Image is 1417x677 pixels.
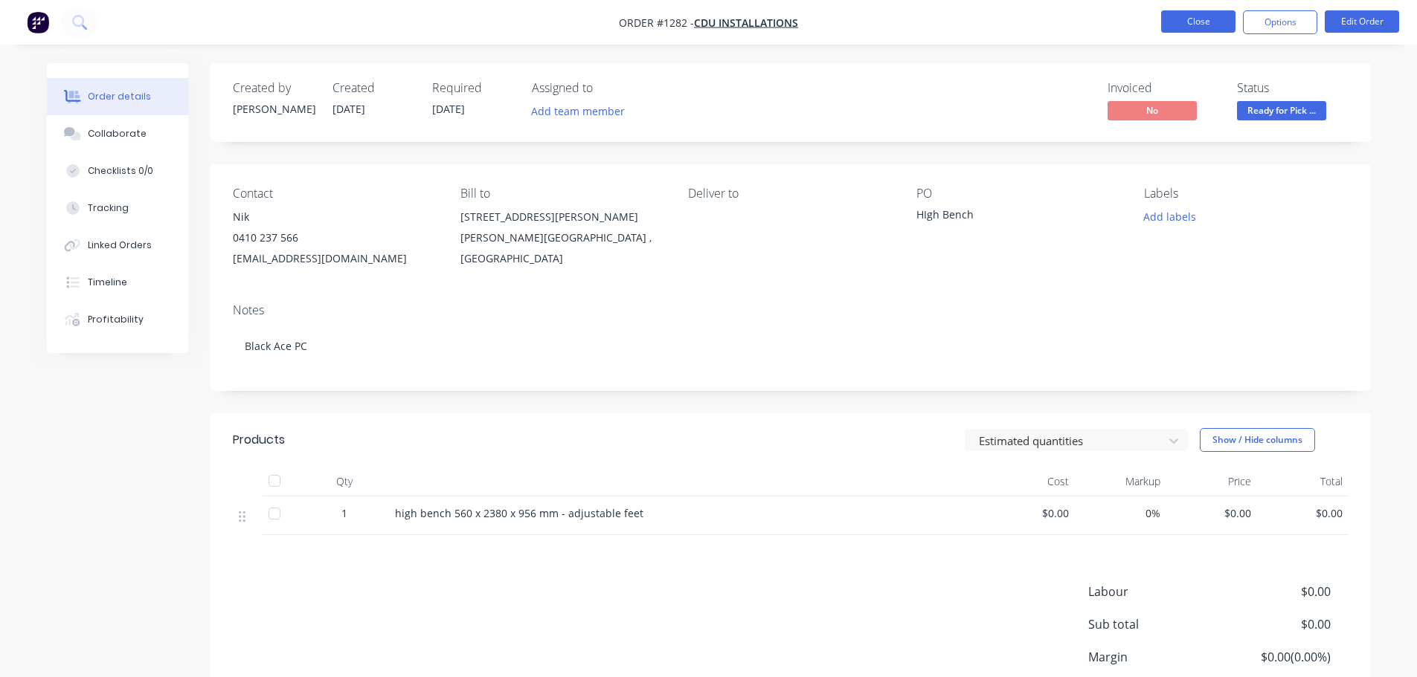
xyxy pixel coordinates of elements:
[984,467,1076,496] div: Cost
[332,81,414,95] div: Created
[1237,81,1349,95] div: Status
[1075,467,1166,496] div: Markup
[1108,101,1197,120] span: No
[532,81,681,95] div: Assigned to
[1257,467,1349,496] div: Total
[523,101,632,121] button: Add team member
[460,227,664,269] div: [PERSON_NAME][GEOGRAPHIC_DATA] , [GEOGRAPHIC_DATA]
[916,187,1120,201] div: PO
[688,187,892,201] div: Deliver to
[460,207,664,269] div: [STREET_ADDRESS][PERSON_NAME][PERSON_NAME][GEOGRAPHIC_DATA] , [GEOGRAPHIC_DATA]
[432,102,465,116] span: [DATE]
[300,467,389,496] div: Qty
[395,506,643,520] span: high bench 560 x 2380 x 956 mm - adjustable feet
[233,187,437,201] div: Contact
[47,301,188,338] button: Profitability
[88,276,127,289] div: Timeline
[1200,428,1315,452] button: Show / Hide columns
[1088,615,1221,633] span: Sub total
[1161,10,1236,33] button: Close
[1166,467,1258,496] div: Price
[532,101,633,121] button: Add team member
[1220,648,1330,666] span: $0.00 ( 0.00 %)
[990,505,1070,521] span: $0.00
[1136,207,1204,227] button: Add labels
[460,187,664,201] div: Bill to
[1237,101,1326,123] button: Ready for Pick ...
[619,16,694,30] span: Order #1282 -
[1108,81,1219,95] div: Invoiced
[88,239,152,252] div: Linked Orders
[88,90,151,103] div: Order details
[1237,101,1326,120] span: Ready for Pick ...
[233,101,315,117] div: [PERSON_NAME]
[233,81,315,95] div: Created by
[27,11,49,33] img: Factory
[916,207,1102,227] div: HIgh Bench
[47,227,188,264] button: Linked Orders
[1263,505,1343,521] span: $0.00
[1081,505,1160,521] span: 0%
[460,207,664,227] div: [STREET_ADDRESS][PERSON_NAME]
[1088,583,1221,600] span: Labour
[1243,10,1317,34] button: Options
[233,207,437,269] div: Nik0410 237 566[EMAIL_ADDRESS][DOMAIN_NAME]
[1220,583,1330,600] span: $0.00
[233,248,437,269] div: [EMAIL_ADDRESS][DOMAIN_NAME]
[233,323,1349,369] div: Black Ace PC
[233,303,1349,317] div: Notes
[47,152,188,190] button: Checklists 0/0
[1220,615,1330,633] span: $0.00
[332,102,365,116] span: [DATE]
[47,190,188,227] button: Tracking
[432,81,514,95] div: Required
[47,78,188,115] button: Order details
[1088,648,1221,666] span: Margin
[88,201,129,215] div: Tracking
[47,115,188,152] button: Collaborate
[88,164,153,178] div: Checklists 0/0
[233,431,285,449] div: Products
[233,227,437,248] div: 0410 237 566
[233,207,437,227] div: Nik
[47,264,188,301] button: Timeline
[694,16,798,30] a: CDU Installations
[1172,505,1252,521] span: $0.00
[88,313,144,326] div: Profitability
[1144,187,1348,201] div: Labels
[88,127,147,140] div: Collaborate
[341,505,347,521] span: 1
[1325,10,1399,33] button: Edit Order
